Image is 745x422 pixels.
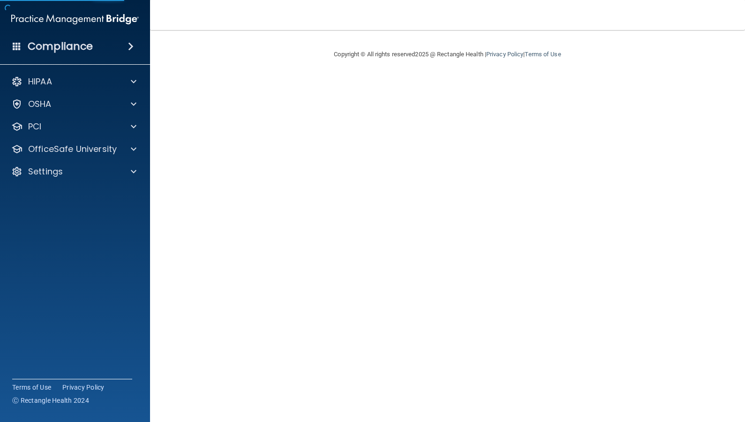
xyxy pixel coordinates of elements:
img: PMB logo [11,10,139,29]
a: Terms of Use [12,383,51,392]
p: HIPAA [28,76,52,87]
div: Copyright © All rights reserved 2025 @ Rectangle Health | | [277,39,619,69]
p: Settings [28,166,63,177]
a: Settings [11,166,136,177]
p: PCI [28,121,41,132]
h4: Compliance [28,40,93,53]
a: OSHA [11,98,136,110]
a: Privacy Policy [62,383,105,392]
a: OfficeSafe University [11,143,136,155]
span: Ⓒ Rectangle Health 2024 [12,396,89,405]
p: OSHA [28,98,52,110]
p: OfficeSafe University [28,143,117,155]
a: HIPAA [11,76,136,87]
a: Privacy Policy [486,51,523,58]
a: Terms of Use [525,51,561,58]
a: PCI [11,121,136,132]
